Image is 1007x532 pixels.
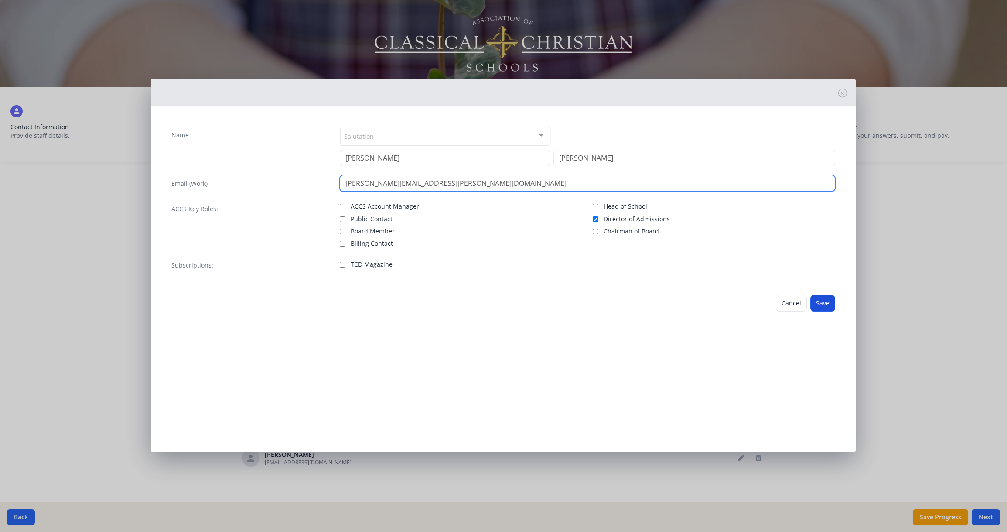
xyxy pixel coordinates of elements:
[340,262,345,268] input: TCD Magazine
[593,204,598,209] input: Head of School
[340,175,836,192] input: contact@site.com
[340,204,345,209] input: ACCS Account Manager
[340,241,345,247] input: Billing Contact
[171,131,189,140] label: Name
[776,295,807,312] button: Cancel
[340,216,345,222] input: Public Contact
[171,179,208,188] label: Email (Work)
[171,205,218,213] label: ACCS Key Roles:
[604,227,659,236] span: Chairman of Board
[340,150,550,166] input: First Name
[344,131,374,141] span: Salutation
[351,202,419,211] span: ACCS Account Manager
[340,229,345,234] input: Board Member
[810,295,835,312] button: Save
[351,227,395,236] span: Board Member
[604,215,670,223] span: Director of Admissions
[593,216,598,222] input: Director of Admissions
[351,239,393,248] span: Billing Contact
[604,202,647,211] span: Head of School
[351,260,393,269] span: TCD Magazine
[553,150,835,166] input: Last Name
[593,229,598,234] input: Chairman of Board
[171,261,213,270] label: Subscriptions:
[351,215,393,223] span: Public Contact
